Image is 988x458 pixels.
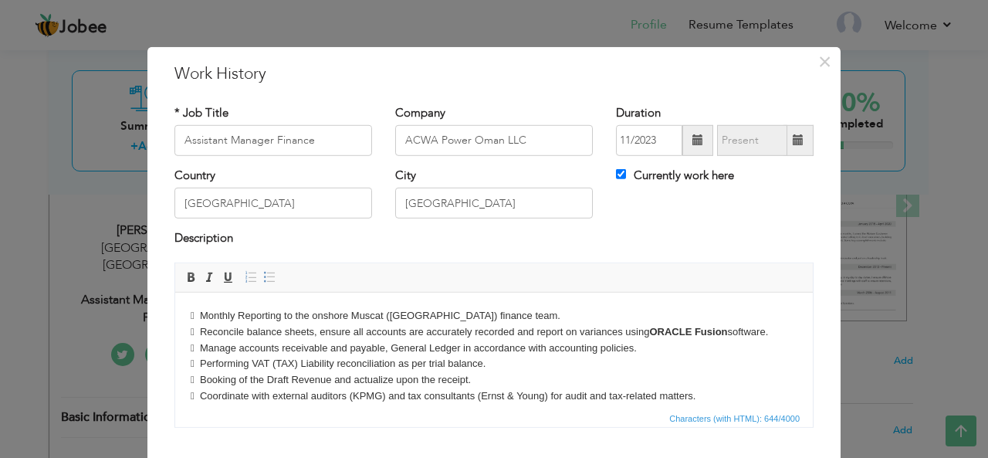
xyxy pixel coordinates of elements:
[717,125,787,156] input: Present
[616,168,734,184] label: Currently work here
[201,269,218,286] a: Italic
[174,230,233,246] label: Description
[174,62,814,85] h3: Work History
[616,125,682,156] input: From
[616,104,661,120] label: Duration
[219,269,236,286] a: Underline
[395,104,445,120] label: Company
[242,269,259,286] a: Insert/Remove Numbered List
[174,104,228,120] label: * Job Title
[616,169,626,179] input: Currently work here
[175,293,813,409] iframe: Rich Text Editor, workEditor
[666,412,803,426] span: Characters (with HTML): 644/4000
[395,168,416,184] label: City
[174,168,215,184] label: Country
[812,49,837,73] button: Close
[666,412,804,426] div: Statistics
[182,269,199,286] a: Bold
[818,47,831,75] span: ×
[261,269,278,286] a: Insert/Remove Bulleted List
